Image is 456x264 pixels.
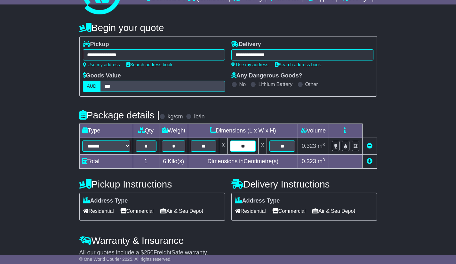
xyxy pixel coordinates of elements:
a: Remove this item [367,143,372,149]
span: Air & Sea Depot [160,206,203,216]
sup: 3 [323,142,325,147]
label: Any Dangerous Goods? [231,72,302,79]
a: Use my address [83,62,120,67]
a: Search address book [275,62,321,67]
td: Dimensions (L x W x H) [188,124,298,138]
span: 6 [163,158,166,164]
label: Delivery [231,41,261,48]
td: Kilo(s) [159,155,188,169]
span: m [318,158,325,164]
td: Type [79,124,133,138]
span: Commercial [120,206,154,216]
span: Commercial [272,206,306,216]
td: Qty [133,124,159,138]
td: x [219,138,228,155]
h4: Pickup Instructions [79,179,225,189]
td: Weight [159,124,188,138]
a: Search address book [126,62,172,67]
h4: Begin your quote [79,22,377,33]
a: Add new item [367,158,372,164]
div: All our quotes include a $ FreightSafe warranty. [79,249,377,256]
h4: Package details | [79,110,160,120]
span: © One World Courier 2025. All rights reserved. [79,257,172,262]
span: m [318,143,325,149]
label: Other [305,81,318,87]
h4: Warranty & Insurance [79,235,377,246]
td: Volume [298,124,329,138]
span: 250 [144,249,154,256]
span: Air & Sea Depot [312,206,355,216]
label: kg/cm [167,113,183,120]
label: Lithium Battery [258,81,292,87]
label: Address Type [83,197,128,204]
span: Residential [235,206,266,216]
td: x [259,138,267,155]
sup: 3 [323,157,325,162]
td: Dimensions in Centimetre(s) [188,155,298,169]
a: Use my address [231,62,268,67]
label: Address Type [235,197,280,204]
span: Residential [83,206,114,216]
label: AUD [83,81,101,92]
td: 1 [133,155,159,169]
label: lb/in [194,113,204,120]
label: Goods Value [83,72,121,79]
td: Total [79,155,133,169]
span: 0.323 [302,143,316,149]
label: Pickup [83,41,109,48]
label: No [239,81,246,87]
span: 0.323 [302,158,316,164]
h4: Delivery Instructions [231,179,377,189]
